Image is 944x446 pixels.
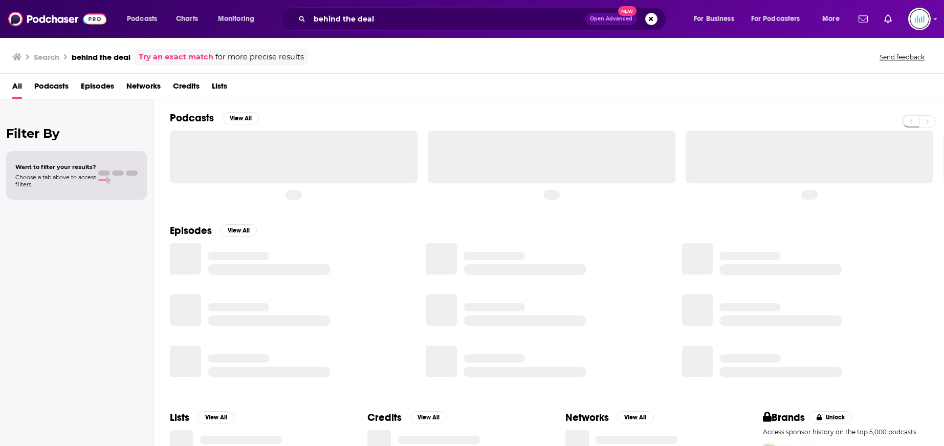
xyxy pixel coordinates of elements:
span: Podcasts [127,12,157,26]
button: Send feedback [876,53,928,61]
div: Search podcasts, credits, & more... [291,7,676,31]
h3: Search [34,52,59,62]
a: Charts [169,11,204,27]
a: Try an exact match [139,51,213,63]
a: NetworksView All [565,411,654,424]
button: View All [222,112,259,124]
span: Open Advanced [590,16,632,22]
h2: Networks [565,411,609,424]
h2: Brands [763,411,805,424]
span: Choose a tab above to access filters. [15,174,96,188]
a: Episodes [81,78,114,99]
button: open menu [815,11,852,27]
a: PodcastsView All [170,112,259,124]
a: EpisodesView All [170,224,257,237]
button: Show profile menu [908,8,931,30]
h2: Filter By [6,126,147,141]
a: ListsView All [170,411,234,424]
img: Podchaser - Follow, Share and Rate Podcasts [8,9,106,29]
button: open menu [687,11,747,27]
h3: behind the deal [72,52,130,62]
span: Monitoring [218,12,254,26]
a: Networks [126,78,161,99]
button: View All [220,224,257,237]
button: Unlock [809,411,852,423]
a: Podcasts [34,78,69,99]
a: Show notifications dropdown [880,10,896,28]
a: All [12,78,22,99]
a: Show notifications dropdown [854,10,872,28]
h2: Lists [170,411,189,424]
span: New [618,6,636,16]
h2: Podcasts [170,112,214,124]
img: User Profile [908,8,931,30]
span: More [822,12,840,26]
span: Logged in as podglomerate [908,8,931,30]
span: Want to filter your results? [15,163,96,171]
input: Search podcasts, credits, & more... [310,11,585,27]
h2: Credits [367,411,402,424]
button: View All [617,411,654,423]
button: View All [410,411,447,423]
button: Open AdvancedNew [585,13,637,25]
a: Credits [173,78,200,99]
button: open menu [211,11,268,27]
button: open menu [120,11,170,27]
a: CreditsView All [367,411,447,424]
span: for more precise results [215,51,304,63]
span: For Business [694,12,734,26]
p: Access sponsor history on the top 5,000 podcasts. [763,428,928,436]
span: Charts [176,12,198,26]
span: For Podcasters [751,12,800,26]
button: open menu [744,11,815,27]
a: Lists [212,78,227,99]
button: View All [197,411,234,423]
h2: Episodes [170,224,212,237]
